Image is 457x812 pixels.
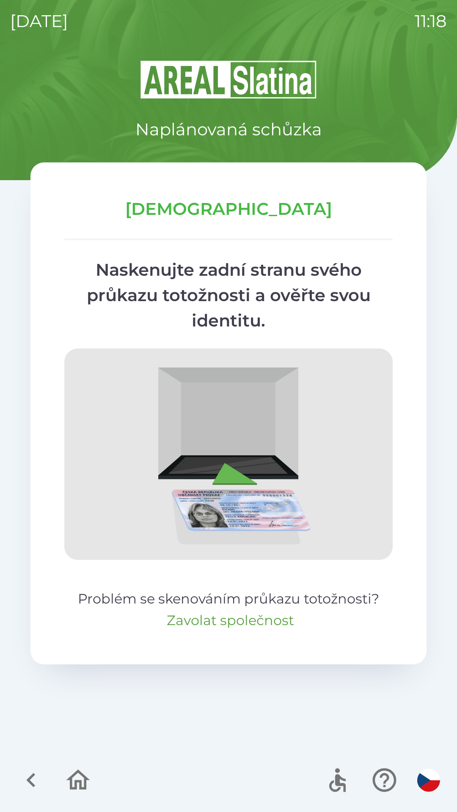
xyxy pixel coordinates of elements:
p: [DATE] [10,8,68,34]
p: [DEMOGRAPHIC_DATA] [64,196,393,222]
img: cs flag [417,769,440,792]
p: Naskenujte zadní stranu svého průkazu totožnosti a ověřte svou identitu. [64,257,393,333]
p: Problém se skenováním průkazu totožnosti? [64,589,393,631]
p: 11:18 [415,8,447,34]
img: Logo [30,59,427,100]
p: Naplánovaná schůzka [135,117,322,142]
button: Zavolat společnost [167,610,294,631]
img: scan-id.png [64,348,393,560]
